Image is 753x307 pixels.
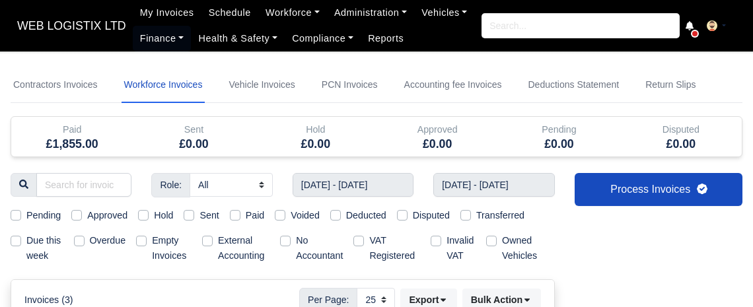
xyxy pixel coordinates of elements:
label: External Accounting [218,233,269,263]
div: Pending [498,117,620,156]
span: Role: [151,173,190,197]
a: Deductions Statement [525,67,622,103]
iframe: Chat Widget [687,244,753,307]
div: Hold [265,122,367,137]
label: Due this week [26,233,63,263]
div: Approved [377,117,498,156]
input: Search for invoices... [36,173,131,197]
a: Reports [361,26,411,51]
a: WEB LOGISTIX LTD [11,13,133,39]
a: Finance [133,26,192,51]
div: Sent [143,122,244,137]
div: Disputed [630,122,732,137]
label: Voided [291,208,320,223]
input: End week... [433,173,554,197]
label: Invalid VAT [447,233,476,263]
a: Return Slips [643,67,698,103]
label: Paid [246,208,265,223]
a: Health & Safety [191,26,285,51]
label: Approved [87,208,127,223]
h5: £0.00 [143,137,244,151]
a: Contractors Invoices [11,67,100,103]
h5: £0.00 [386,137,488,151]
label: Overdue [90,233,126,248]
label: Disputed [413,208,450,223]
h6: Invoices (3) [24,294,73,306]
div: Pending [508,122,610,137]
a: Process Invoices [575,173,743,206]
a: Workforce Invoices [122,67,205,103]
h5: £0.00 [265,137,367,151]
div: Hold [255,117,377,156]
div: Sent [133,117,254,156]
h5: £1,855.00 [21,137,123,151]
label: Hold [154,208,173,223]
div: Disputed [620,117,742,156]
h5: £0.00 [508,137,610,151]
label: Sent [199,208,219,223]
div: Paid [11,117,133,156]
label: Owned Vehicles [502,233,544,263]
label: Transferred [476,208,524,223]
a: Vehicle Invoices [226,67,297,103]
label: Pending [26,208,61,223]
a: Compliance [285,26,361,51]
div: Approved [386,122,488,137]
label: VAT Registered [369,233,415,263]
label: Deducted [346,208,386,223]
input: Start week... [293,173,413,197]
a: Accounting fee Invoices [402,67,505,103]
div: Paid [21,122,123,137]
label: Empty Invoices [152,233,192,263]
label: No Accountant [296,233,343,263]
h5: £0.00 [630,137,732,151]
input: Search... [482,13,680,38]
a: PCN Invoices [319,67,380,103]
